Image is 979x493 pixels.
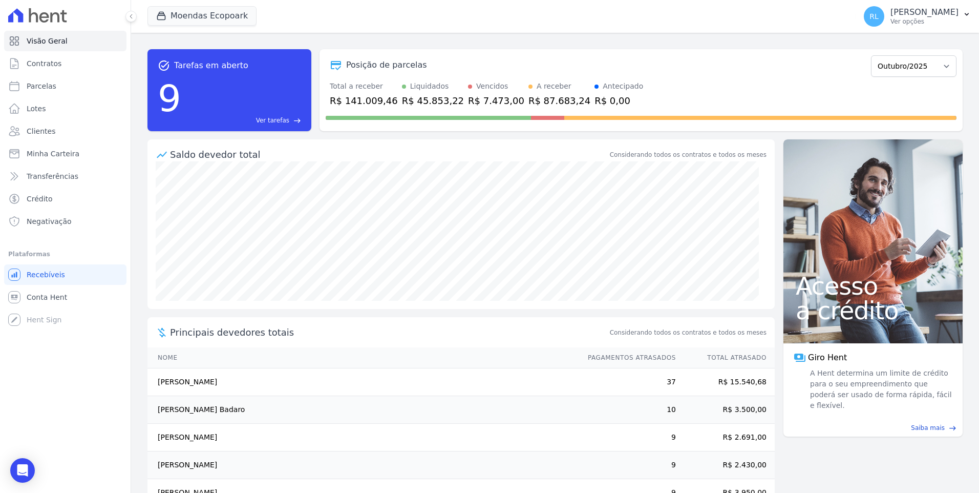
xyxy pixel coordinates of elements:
span: Saiba mais [911,423,945,433]
td: R$ 15.540,68 [676,368,775,396]
div: Saldo devedor total [170,148,608,161]
span: Negativação [27,216,72,227]
a: Parcelas [4,76,126,96]
a: Recebíveis [4,264,126,285]
a: Clientes [4,121,126,141]
p: [PERSON_NAME] [890,7,959,17]
span: RL [869,13,879,20]
td: 9 [578,424,676,451]
span: east [293,117,301,125]
div: R$ 87.683,24 [528,94,590,108]
td: 9 [578,451,676,479]
td: R$ 3.500,00 [676,396,775,424]
span: A Hent determina um limite de crédito para o seu empreendimento que poderá ser usado de forma ráp... [808,368,952,411]
span: Conta Hent [27,292,67,302]
a: Transferências [4,166,126,187]
td: [PERSON_NAME] [147,451,578,479]
span: Ver tarefas [256,116,289,125]
a: Visão Geral [4,31,126,51]
span: Principais devedores totais [170,325,608,339]
span: task_alt [158,59,170,72]
td: 10 [578,396,676,424]
th: Nome [147,347,578,368]
a: Conta Hent [4,287,126,307]
span: Minha Carteira [27,149,79,159]
div: R$ 141.009,46 [330,94,398,108]
span: Parcelas [27,81,56,91]
button: RL [PERSON_NAME] Ver opções [856,2,979,31]
span: Lotes [27,104,46,114]
a: Ver tarefas east [185,116,301,125]
th: Pagamentos Atrasados [578,347,676,368]
div: R$ 0,00 [594,94,643,108]
span: Transferências [27,171,78,181]
span: Giro Hent [808,352,847,364]
div: Antecipado [603,81,643,92]
a: Saiba mais east [790,423,956,433]
div: Total a receber [330,81,398,92]
span: Considerando todos os contratos e todos os meses [610,328,767,337]
span: east [949,424,956,432]
a: Contratos [4,53,126,74]
span: Clientes [27,126,55,136]
p: Ver opções [890,17,959,26]
div: 9 [158,72,181,125]
td: 37 [578,368,676,396]
div: Plataformas [8,248,122,260]
div: R$ 45.853,22 [402,94,464,108]
div: Considerando todos os contratos e todos os meses [610,150,767,159]
span: Contratos [27,58,61,69]
button: Moendas Ecopoark [147,6,257,26]
span: Tarefas em aberto [174,59,248,72]
a: Minha Carteira [4,143,126,164]
td: R$ 2.691,00 [676,424,775,451]
div: R$ 7.473,00 [468,94,524,108]
div: Open Intercom Messenger [10,458,35,483]
a: Negativação [4,211,126,232]
div: Posição de parcelas [346,59,427,71]
span: Acesso [796,274,950,298]
td: [PERSON_NAME] Badaro [147,396,578,424]
a: Lotes [4,98,126,119]
a: Crédito [4,189,126,209]
td: [PERSON_NAME] [147,368,578,396]
div: Vencidos [476,81,508,92]
td: [PERSON_NAME] [147,424,578,451]
span: Recebíveis [27,270,65,280]
td: R$ 2.430,00 [676,451,775,479]
span: Crédito [27,194,53,204]
th: Total Atrasado [676,347,775,368]
div: A receber [537,81,571,92]
span: a crédito [796,298,950,323]
span: Visão Geral [27,36,68,46]
div: Liquidados [410,81,449,92]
